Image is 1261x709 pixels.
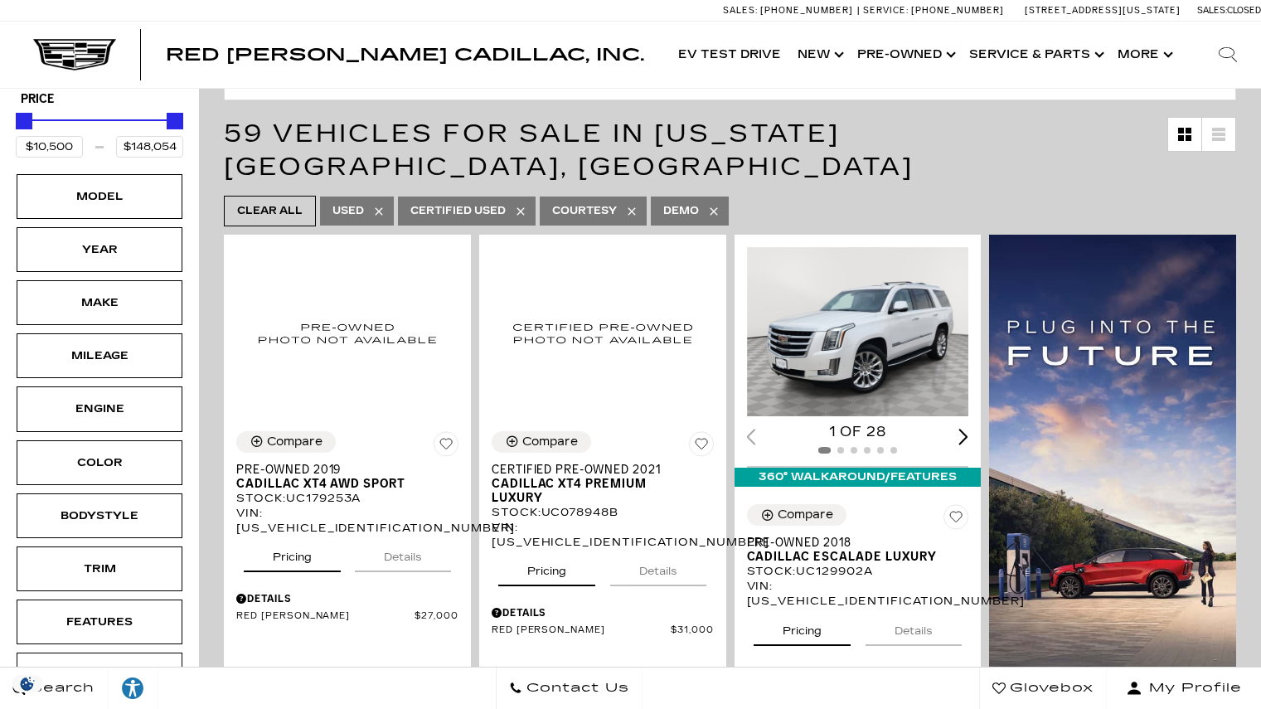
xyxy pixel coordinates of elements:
div: Stock : UC078948B [492,505,714,520]
div: Model [58,187,141,206]
div: Pricing Details - Pre-Owned 2018 Cadillac Escalade Luxury [747,665,969,680]
div: Fueltype [58,666,141,684]
div: Next slide [959,429,969,444]
img: Cadillac Dark Logo with Cadillac White Text [33,39,116,70]
a: [STREET_ADDRESS][US_STATE] [1025,5,1181,16]
div: TrimTrim [17,546,182,591]
div: Compare [522,435,578,449]
div: Engine [58,400,141,418]
span: Service: [863,5,909,16]
button: More [1109,22,1178,88]
span: Cadillac XT4 Premium Luxury [492,477,701,505]
div: Price [16,107,183,158]
span: Contact Us [522,677,629,700]
button: Open user profile menu [1107,668,1261,709]
span: Certified Pre-Owned 2021 [492,463,701,477]
div: Compare [267,435,323,449]
h5: Price [21,92,178,107]
span: Glovebox [1006,677,1094,700]
a: Service & Parts [961,22,1109,88]
div: Mileage [58,347,141,365]
span: Search [26,677,95,700]
span: Cadillac Escalade Luxury [747,550,957,564]
input: Minimum [16,136,83,158]
div: EngineEngine [17,386,182,431]
input: Maximum [116,136,183,158]
img: 2019 Cadillac XT4 AWD Sport [236,247,458,418]
span: Sales: [1197,5,1227,16]
div: FeaturesFeatures [17,600,182,644]
span: Red [PERSON_NAME] [236,610,415,623]
img: Opt-Out Icon [8,675,46,692]
div: FueltypeFueltype [17,653,182,697]
div: Minimum Price [16,113,32,129]
button: pricing tab [244,536,341,572]
div: Color [58,454,141,472]
div: MakeMake [17,280,182,325]
span: Pre-Owned 2018 [747,536,957,550]
div: Pricing Details - Pre-Owned 2019 Cadillac XT4 AWD Sport [236,591,458,606]
span: Demo [663,201,699,221]
a: Red [PERSON_NAME] $27,000 [236,610,458,623]
span: [PHONE_NUMBER] [911,5,1004,16]
button: Save Vehicle [434,431,458,463]
button: pricing tab [498,550,595,586]
span: Pre-Owned 2019 [236,463,446,477]
button: Compare Vehicle [747,504,846,526]
span: Courtesy [552,201,617,221]
button: Save Vehicle [943,504,968,536]
img: 2021 Cadillac XT4 Premium Luxury [492,247,714,418]
span: Used [332,201,364,221]
button: pricing tab [754,609,851,646]
a: Red [PERSON_NAME] Cadillac, Inc. [166,46,644,63]
a: Contact Us [496,668,643,709]
a: Red [PERSON_NAME] $31,000 [492,624,714,637]
div: YearYear [17,227,182,272]
div: Stock : UC179253A [236,491,458,506]
div: Bodystyle [58,507,141,525]
div: Explore your accessibility options [108,676,158,701]
div: VIN: [US_VEHICLE_IDENTIFICATION_NUMBER] [492,520,714,550]
span: Sales: [723,5,758,16]
a: Certified Pre-Owned 2021Cadillac XT4 Premium Luxury [492,463,714,505]
button: Save Vehicle [689,431,714,463]
div: VIN: [US_VEHICLE_IDENTIFICATION_NUMBER] [747,579,969,609]
a: Sales: [PHONE_NUMBER] [723,6,857,15]
div: Trim [58,560,141,578]
button: Compare Vehicle [492,431,591,453]
span: $31,000 [671,624,714,637]
span: Red [PERSON_NAME] Cadillac, Inc. [166,45,644,65]
div: Pricing Details - Certified Pre-Owned 2021 Cadillac XT4 Premium Luxury [492,605,714,620]
span: $27,000 [415,610,458,623]
div: MileageMileage [17,333,182,378]
span: My Profile [1142,677,1242,700]
a: EV Test Drive [670,22,789,88]
div: Stock : UC129902A [747,564,969,579]
div: BodystyleBodystyle [17,493,182,538]
span: Clear All [237,201,303,221]
button: Compare Vehicle [236,431,336,453]
span: Cadillac XT4 AWD Sport [236,477,446,491]
section: Click to Open Cookie Consent Modal [8,675,46,692]
button: details tab [610,550,706,586]
div: Make [58,294,141,312]
span: [PHONE_NUMBER] [760,5,853,16]
div: Features [58,613,141,631]
a: Service: [PHONE_NUMBER] [857,6,1008,15]
div: Year [58,240,141,259]
a: Pre-Owned [849,22,961,88]
div: ModelModel [17,174,182,219]
div: 1 / 2 [747,247,972,416]
a: New [789,22,849,88]
div: Maximum Price [167,113,183,129]
div: ColorColor [17,440,182,485]
a: Glovebox [979,668,1107,709]
a: Explore your accessibility options [108,668,158,709]
button: details tab [866,609,962,646]
img: 2018 Cadillac Escalade Luxury 1 [747,247,972,416]
a: Pre-Owned 2019Cadillac XT4 AWD Sport [236,463,458,491]
span: Closed [1227,5,1261,16]
div: VIN: [US_VEHICLE_IDENTIFICATION_NUMBER] [236,506,458,536]
span: Certified Used [410,201,506,221]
